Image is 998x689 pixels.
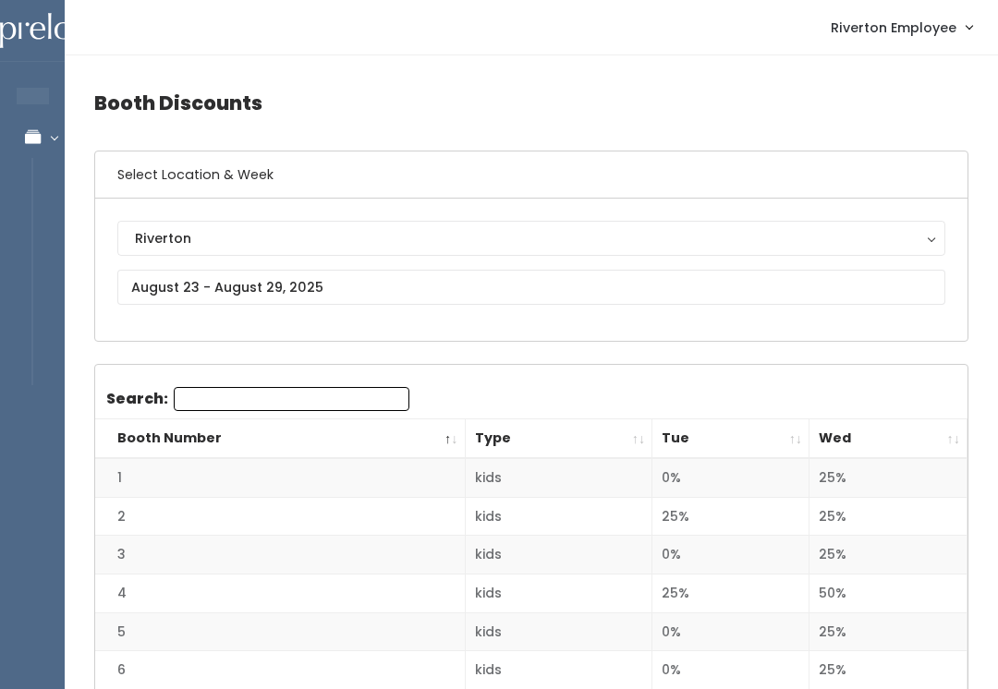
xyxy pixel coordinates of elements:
[465,419,652,459] th: Type: activate to sort column ascending
[95,151,968,199] h6: Select Location & Week
[95,419,465,459] th: Booth Number: activate to sort column descending
[809,458,968,497] td: 25%
[652,458,809,497] td: 0%
[809,536,968,574] td: 25%
[95,497,465,536] td: 2
[465,574,652,613] td: kids
[174,387,409,411] input: Search:
[465,497,652,536] td: kids
[117,270,945,305] input: August 23 - August 29, 2025
[465,612,652,651] td: kids
[95,574,465,613] td: 4
[465,536,652,574] td: kids
[95,458,465,497] td: 1
[95,536,465,574] td: 3
[652,497,809,536] td: 25%
[117,221,945,256] button: Riverton
[809,419,968,459] th: Wed: activate to sort column ascending
[95,612,465,651] td: 5
[652,574,809,613] td: 25%
[812,7,991,47] a: Riverton Employee
[652,612,809,651] td: 0%
[135,228,928,248] div: Riverton
[106,387,409,411] label: Search:
[94,78,968,128] h4: Booth Discounts
[465,458,652,497] td: kids
[809,612,968,651] td: 25%
[652,536,809,574] td: 0%
[652,419,809,459] th: Tue: activate to sort column ascending
[831,18,956,38] span: Riverton Employee
[809,497,968,536] td: 25%
[809,574,968,613] td: 50%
